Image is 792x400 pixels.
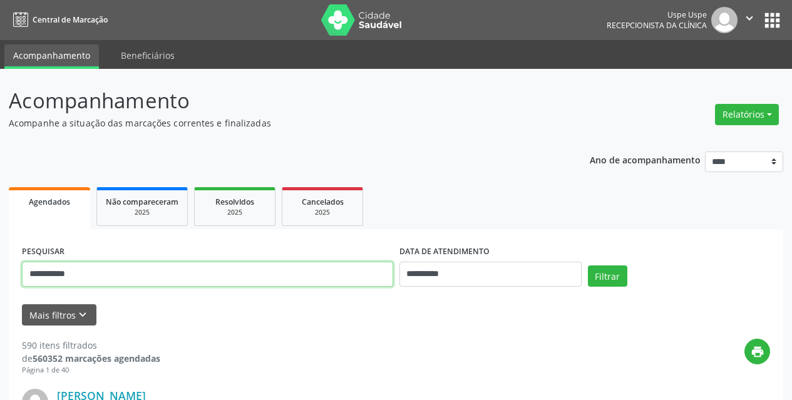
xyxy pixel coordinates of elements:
a: Central de Marcação [9,9,108,30]
p: Acompanhe a situação das marcações correntes e finalizadas [9,116,551,130]
div: Página 1 de 40 [22,365,160,376]
div: 2025 [203,208,266,217]
a: Acompanhamento [4,44,99,69]
button:  [738,7,761,33]
div: de [22,352,160,365]
span: Recepcionista da clínica [607,20,707,31]
i: print [751,345,764,359]
i: keyboard_arrow_down [76,308,90,322]
span: Central de Marcação [33,14,108,25]
label: DATA DE ATENDIMENTO [399,242,490,262]
p: Acompanhamento [9,85,551,116]
span: Não compareceram [106,197,178,207]
label: PESQUISAR [22,242,64,262]
div: 2025 [291,208,354,217]
p: Ano de acompanhamento [590,151,701,167]
div: 590 itens filtrados [22,339,160,352]
button: Filtrar [588,265,627,287]
button: Mais filtroskeyboard_arrow_down [22,304,96,326]
img: img [711,7,738,33]
div: Uspe Uspe [607,9,707,20]
div: 2025 [106,208,178,217]
span: Agendados [29,197,70,207]
strong: 560352 marcações agendadas [33,352,160,364]
button: Relatórios [715,104,779,125]
i:  [743,11,756,25]
button: apps [761,9,783,31]
span: Cancelados [302,197,344,207]
a: Beneficiários [112,44,183,66]
button: print [744,339,770,364]
span: Resolvidos [215,197,254,207]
